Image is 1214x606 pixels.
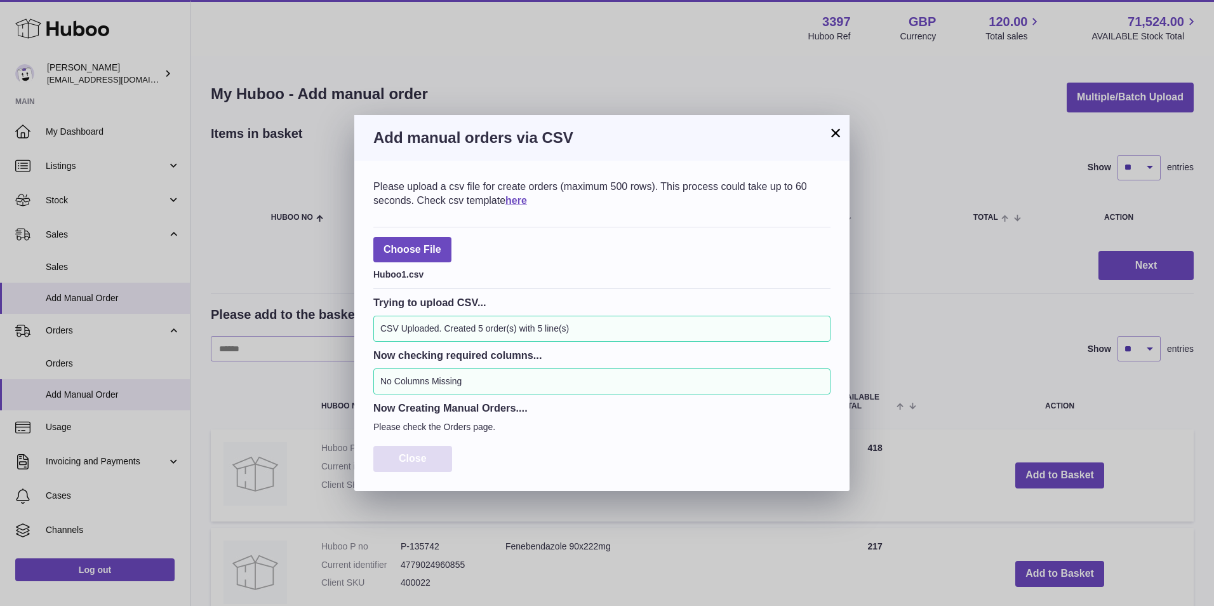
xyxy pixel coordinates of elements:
div: Please upload a csv file for create orders (maximum 500 rows). This process could take up to 60 s... [373,180,830,207]
div: CSV Uploaded. Created 5 order(s) with 5 line(s) [373,316,830,342]
h3: Trying to upload CSV... [373,295,830,309]
p: Please check the Orders page. [373,421,830,433]
h3: Now Creating Manual Orders.... [373,401,830,415]
button: Close [373,446,452,472]
h3: Add manual orders via CSV [373,128,830,148]
a: here [505,195,527,206]
span: Choose File [373,237,451,263]
div: No Columns Missing [373,368,830,394]
div: Huboo1.csv [373,266,830,281]
button: × [828,125,843,140]
span: Close [399,453,427,464]
h3: Now checking required columns... [373,348,830,362]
